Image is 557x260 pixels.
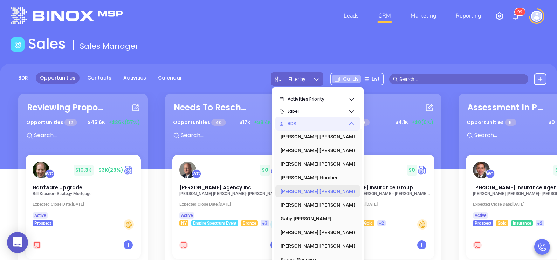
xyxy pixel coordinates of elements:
input: Search… [399,75,525,83]
p: Andrew M Tehan - RG Wright Agency Inc. [179,191,284,196]
span: +3 [262,219,267,227]
span: NY [181,219,187,227]
span: Hardware Upgrade [33,184,83,191]
div: [PERSON_NAME] [PERSON_NAME] [281,143,351,157]
input: Search... [180,131,285,140]
span: Active [34,212,46,219]
span: +2 [379,219,384,227]
div: List [361,75,382,83]
p: Expected Close Date: [DATE] [179,202,284,207]
a: profileWalter Contreras$0Circle dollar[PERSON_NAME] Agency Inc[PERSON_NAME] [PERSON_NAME]- [PERSO... [172,155,288,226]
div: Warm [124,219,134,230]
span: $ 0 [260,165,270,176]
span: $ 4.1K [393,117,410,128]
h1: Sales [28,35,66,52]
span: Label [288,104,348,118]
img: Quote [270,165,281,175]
p: Opportunities [467,116,516,129]
span: $ 10.3K [74,165,94,176]
div: Assessment In Progress [467,101,544,114]
sup: 99 [515,8,525,15]
span: 9 [520,9,522,14]
span: Sales Manager [80,41,138,52]
div: [PERSON_NAME] [PERSON_NAME] [281,239,351,253]
img: RG Wright Agency Inc [179,162,196,178]
img: Quote [417,165,427,175]
span: 5 [505,119,516,126]
span: Active [181,212,193,219]
span: search [393,77,398,82]
div: Walter Contreras [45,169,54,178]
p: Opportunities [26,116,77,129]
div: Gaby [PERSON_NAME] [281,212,351,226]
img: Quote [124,165,134,175]
p: Opportunities [173,116,226,129]
span: Gold [364,219,373,227]
span: $ 45.6K [86,117,107,128]
span: +$26K (57%) [109,119,140,126]
span: 12 [64,119,77,126]
a: Calendar [154,72,186,84]
input: Search... [33,131,138,140]
span: Insurance [513,219,531,227]
span: RG Wright Agency Inc [179,184,251,191]
p: Lee Anderson - Anderson Insurance Group [326,191,431,196]
span: +$8.4K (50%) [254,119,287,126]
p: Expected Close Date: [DATE] [33,202,138,207]
a: profileWalter Contreras$0Circle dollar[PERSON_NAME] Insurance Group[PERSON_NAME] [PERSON_NAME]- [... [319,155,434,226]
span: Active [475,212,486,219]
div: Warm [417,219,427,230]
img: Lawton Insurance Agency [473,162,490,178]
span: Filter by [288,77,305,82]
div: Cards [332,75,361,83]
span: Prospect [34,219,51,227]
img: logo [11,7,123,24]
span: Activities Priority [288,92,348,106]
div: Walter Contreras [192,169,201,178]
a: Reporting [453,9,484,23]
span: 40 [211,119,226,126]
span: +$0 (0%) [412,119,433,126]
span: $ 17K [238,117,252,128]
a: BDR [14,72,32,84]
a: Marketing [408,9,439,23]
img: user [531,11,542,22]
div: [PERSON_NAME] [PERSON_NAME] [281,225,351,239]
div: Reviewing Proposal [27,101,104,114]
a: profileWalter Contreras$10.3K+$3K(29%)Circle dollarHardware UpgradeBill Krasnor- Strategy Mortgag... [26,155,141,226]
span: Bronze [243,219,256,227]
span: +2 [537,219,542,227]
a: Leads [341,9,362,23]
span: BDR [288,117,348,131]
p: Expected Close Date: [DATE] [326,202,431,207]
img: iconNotification [511,12,520,20]
span: $ 0 [546,117,557,128]
span: $ 0 [407,165,417,176]
div: [PERSON_NAME] [PERSON_NAME] [281,157,351,171]
div: Walter Contreras [486,169,495,178]
div: [PERSON_NAME] [PERSON_NAME] [281,198,351,212]
div: Cold [270,219,281,230]
a: Activities [119,72,150,84]
a: Opportunities [36,72,80,84]
span: Gold [498,219,507,227]
div: [PERSON_NAME] [PERSON_NAME] [281,184,351,198]
span: Prospect [475,219,491,227]
span: 9 [517,9,520,14]
a: CRM [376,9,394,23]
div: [PERSON_NAME] [PERSON_NAME] [281,130,351,144]
input: Search... [327,131,432,140]
p: Bill Krasnor - Strategy Mortgage [33,191,138,196]
span: Empire Spectrum Event [193,219,236,227]
a: Contacts [83,72,116,84]
span: 9 [358,119,369,126]
span: +$3K (29%) [95,166,124,173]
span: Anderson Insurance Group [326,184,413,191]
div: [PERSON_NAME] Humber [281,171,351,185]
div: Needs To Reschedule [174,101,251,114]
img: iconSetting [495,12,504,20]
img: Hardware Upgrade [33,162,49,178]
